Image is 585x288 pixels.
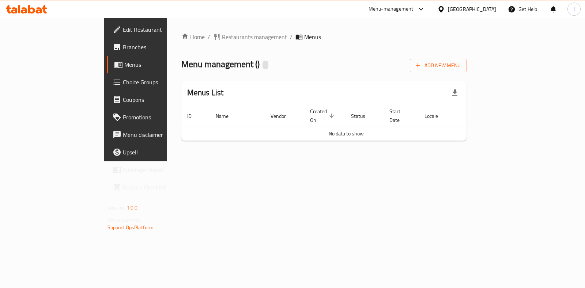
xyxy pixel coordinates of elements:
span: Coupons [123,95,196,104]
span: No data to show [329,129,364,138]
a: Coupons [107,91,201,108]
h2: Menus List [187,87,224,98]
span: 1.0.0 [127,203,138,212]
table: enhanced table [181,105,511,141]
span: Created On [310,107,336,124]
a: Grocery Checklist [107,178,201,196]
a: Branches [107,38,201,56]
span: Get support on: [107,215,141,225]
span: Choice Groups [123,78,196,87]
span: Branches [123,43,196,51]
span: Vendor [271,112,295,120]
a: Choice Groups [107,73,201,91]
span: ID [187,112,201,120]
a: Menus [107,56,201,73]
li: / [208,32,210,41]
a: Restaurants management [213,32,287,41]
th: Actions [456,105,511,127]
span: Coverage Report [123,165,196,174]
span: Menus [124,60,196,69]
span: Locale [424,112,448,120]
span: Menu management ( ) [181,56,260,72]
a: Coverage Report [107,161,201,178]
div: Export file [446,84,464,101]
span: Edit Restaurant [123,25,196,34]
span: Start Date [389,107,410,124]
span: Upsell [123,148,196,157]
a: Support.OpsPlatform [107,223,154,232]
a: Promotions [107,108,201,126]
span: Status [351,112,375,120]
span: Promotions [123,113,196,122]
li: / [290,32,292,41]
a: Menu disclaimer [107,126,201,143]
span: Add New Menu [416,61,461,70]
nav: breadcrumb [181,32,467,41]
div: Menu-management [369,5,414,14]
span: Version: [107,203,125,212]
span: Name [216,112,238,120]
span: Menus [304,32,321,41]
span: Restaurants management [222,32,287,41]
a: Upsell [107,143,201,161]
button: Add New Menu [410,59,467,72]
span: Grocery Checklist [123,183,196,192]
span: Menu disclaimer [123,130,196,139]
a: Edit Restaurant [107,21,201,38]
span: J [573,5,575,13]
div: [GEOGRAPHIC_DATA] [448,5,496,13]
